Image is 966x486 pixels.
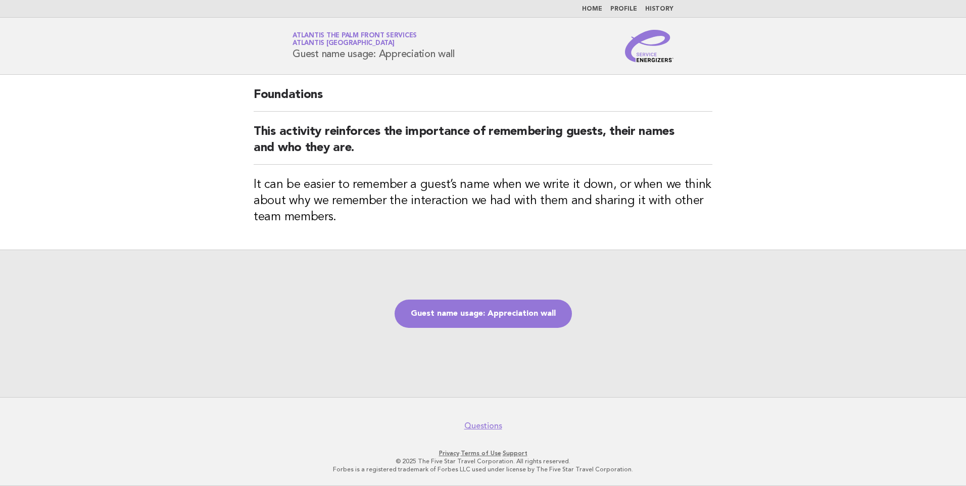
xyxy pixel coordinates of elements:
[174,457,792,465] p: © 2025 The Five Star Travel Corporation. All rights reserved.
[645,6,673,12] a: History
[174,449,792,457] p: · ·
[464,421,502,431] a: Questions
[254,177,712,225] h3: It can be easier to remember a guest’s name when we write it down, or when we think about why we ...
[461,450,501,457] a: Terms of Use
[610,6,637,12] a: Profile
[293,40,395,47] span: Atlantis [GEOGRAPHIC_DATA]
[395,300,572,328] a: Guest name usage: Appreciation wall
[503,450,527,457] a: Support
[293,33,454,59] h1: Guest name usage: Appreciation wall
[174,465,792,473] p: Forbes is a registered trademark of Forbes LLC used under license by The Five Star Travel Corpora...
[582,6,602,12] a: Home
[439,450,459,457] a: Privacy
[254,87,712,112] h2: Foundations
[293,32,417,46] a: Atlantis The Palm Front ServicesAtlantis [GEOGRAPHIC_DATA]
[625,30,673,62] img: Service Energizers
[254,124,712,165] h2: This activity reinforces the importance of remembering guests, their names and who they are.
